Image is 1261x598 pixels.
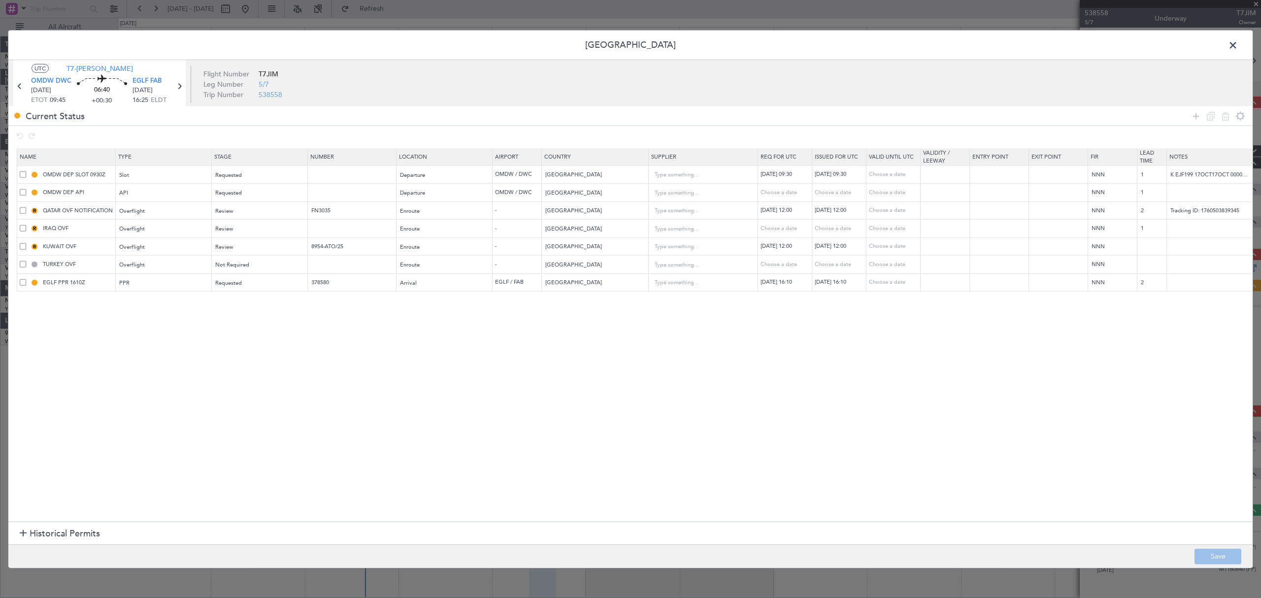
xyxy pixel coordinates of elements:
[1140,149,1154,165] span: Lead Time
[1091,153,1098,161] span: Fir
[1091,242,1137,251] input: NNN
[1091,170,1137,179] input: NNN
[8,31,1253,60] header: [GEOGRAPHIC_DATA]
[1169,153,1188,161] span: Notes
[1091,260,1137,268] input: NNN
[1091,278,1137,287] input: NNN
[1091,224,1137,233] input: NNN
[1091,188,1137,197] input: NNN
[1091,206,1137,215] input: NNN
